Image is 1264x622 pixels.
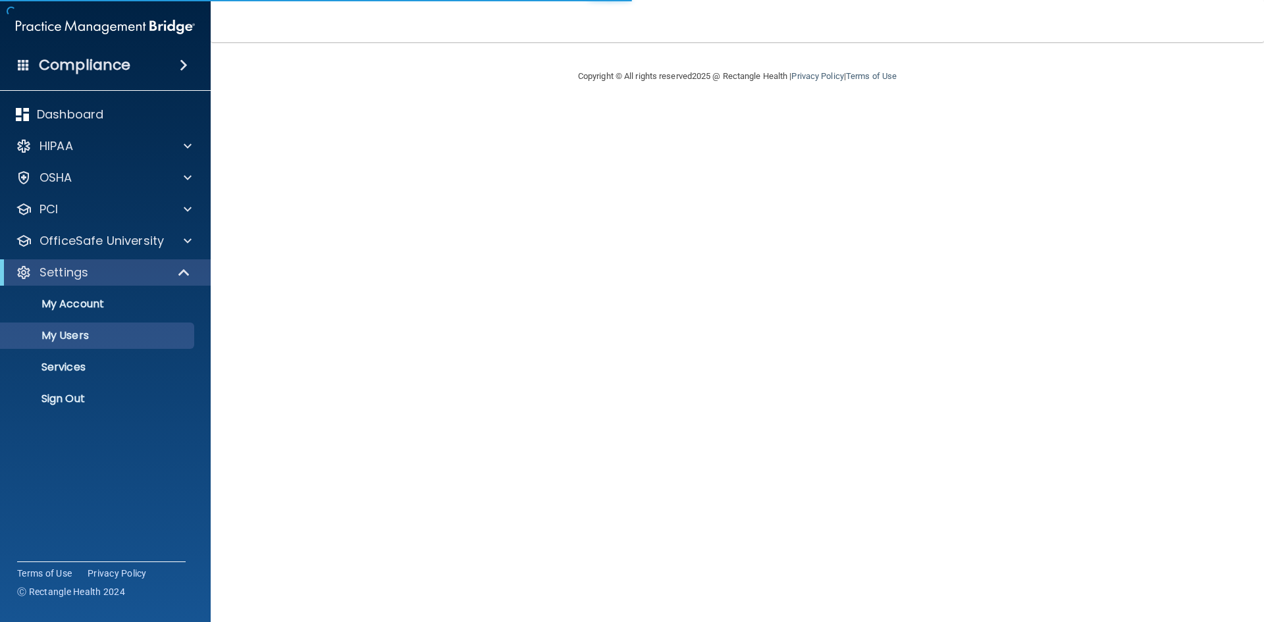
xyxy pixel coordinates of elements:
h4: Compliance [39,56,130,74]
p: OfficeSafe University [39,233,164,249]
img: dashboard.aa5b2476.svg [16,108,29,121]
p: Dashboard [37,107,103,122]
a: OfficeSafe University [16,233,192,249]
a: Privacy Policy [88,567,147,580]
p: Services [9,361,188,374]
a: Settings [16,265,191,280]
p: Sign Out [9,392,188,405]
a: Terms of Use [17,567,72,580]
a: Dashboard [16,107,192,122]
a: Privacy Policy [791,71,843,81]
p: OSHA [39,170,72,186]
a: Terms of Use [846,71,897,81]
a: OSHA [16,170,192,186]
span: Ⓒ Rectangle Health 2024 [17,585,125,598]
a: HIPAA [16,138,192,154]
div: Copyright © All rights reserved 2025 @ Rectangle Health | | [497,55,978,97]
a: PCI [16,201,192,217]
p: PCI [39,201,58,217]
p: Settings [39,265,88,280]
p: My Account [9,298,188,311]
p: My Users [9,329,188,342]
p: HIPAA [39,138,73,154]
img: PMB logo [16,14,195,40]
